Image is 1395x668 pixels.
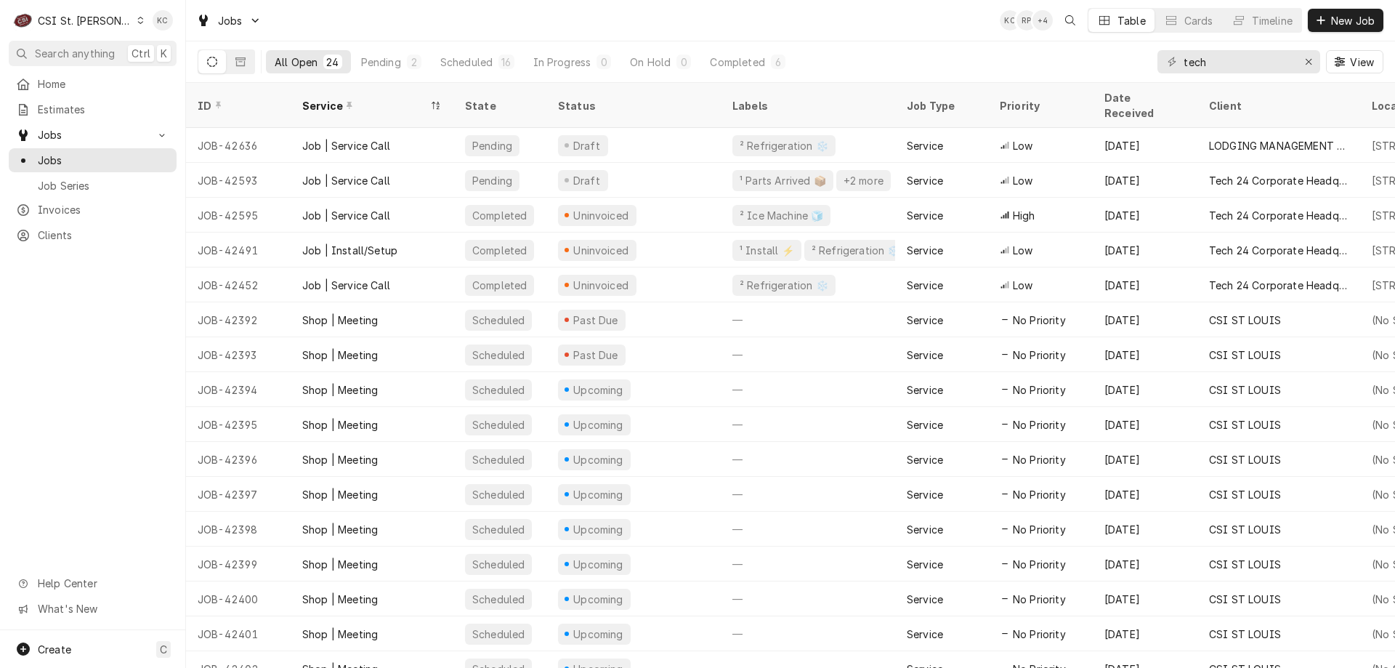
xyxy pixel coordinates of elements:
div: [DATE] [1093,128,1197,163]
div: [DATE] [1093,302,1197,337]
div: Shop | Meeting [302,313,378,328]
div: CSI ST LOUIS [1209,382,1281,398]
div: JOB-42395 [186,407,291,442]
div: + 4 [1032,10,1053,31]
div: ² Refrigeration ❄️ [738,138,830,153]
a: Jobs [9,148,177,172]
div: Pending [361,55,401,70]
a: Estimates [9,97,177,121]
div: Service [907,522,943,537]
div: 6 [774,55,783,70]
div: CSI ST LOUIS [1209,592,1281,607]
div: Service [907,452,943,467]
span: No Priority [1013,313,1066,328]
div: Scheduled [471,557,526,572]
div: — [721,442,895,477]
div: — [721,547,895,582]
span: No Priority [1013,522,1066,537]
div: Service [907,382,943,398]
div: Scheduled [471,627,526,642]
div: Job | Service Call [302,278,390,293]
span: Low [1013,278,1032,293]
div: CSI ST LOUIS [1209,627,1281,642]
div: Scheduled [440,55,493,70]
span: Clients [38,228,169,243]
div: Scheduled [471,347,526,363]
div: — [721,302,895,337]
div: Job Type [907,98,976,113]
div: Cards [1184,13,1213,28]
div: Labels [732,98,883,113]
div: Service [907,208,943,223]
div: Pending [471,173,514,188]
div: Job | Service Call [302,208,390,223]
span: Low [1013,138,1032,153]
div: Tech 24 Corporate Headquarters [1209,208,1348,223]
span: No Priority [1013,417,1066,432]
div: [DATE] [1093,407,1197,442]
div: Upcoming [572,382,626,398]
span: View [1347,55,1377,70]
span: What's New [38,601,168,616]
a: Home [9,72,177,96]
div: — [721,337,895,372]
div: Completed [471,243,528,258]
div: CSI St. [PERSON_NAME] [38,13,132,28]
div: JOB-42595 [186,198,291,233]
div: [DATE] [1093,233,1197,267]
div: +2 more [842,173,885,188]
div: Upcoming [572,487,626,502]
div: Date Received [1104,90,1183,121]
div: Client [1209,98,1346,113]
div: Shop | Meeting [302,347,378,363]
div: JOB-42400 [186,582,291,616]
div: Kelly Christen's Avatar [1000,10,1020,31]
button: View [1326,50,1383,73]
div: Scheduled [471,522,526,537]
div: Uninvoiced [572,278,631,293]
div: JOB-42491 [186,233,291,267]
div: Shop | Meeting [302,382,378,398]
div: Completed [471,278,528,293]
div: Scheduled [471,382,526,398]
div: Draft [571,138,602,153]
div: ² Refrigeration ❄️ [810,243,902,258]
div: Past Due [572,347,620,363]
div: [DATE] [1093,616,1197,651]
div: Service [907,347,943,363]
div: CSI ST LOUIS [1209,557,1281,572]
div: [DATE] [1093,198,1197,233]
div: ¹ Install ⚡️ [738,243,796,258]
div: JOB-42392 [186,302,291,337]
div: JOB-42394 [186,372,291,407]
div: Scheduled [471,313,526,328]
a: Invoices [9,198,177,222]
span: Low [1013,173,1032,188]
div: LODGING MANAGEMENT HOSPITALITY [1209,138,1348,153]
div: — [721,582,895,616]
div: ¹ Parts Arrived 📦 [738,173,828,188]
div: ² Ice Machine 🧊 [738,208,825,223]
div: JOB-42399 [186,547,291,582]
div: Tech 24 Corporate Headquarters [1209,173,1348,188]
div: Status [558,98,706,113]
div: Upcoming [572,452,626,467]
div: CSI ST LOUIS [1209,347,1281,363]
span: New Job [1328,13,1378,28]
div: JOB-42452 [186,267,291,302]
div: Scheduled [471,452,526,467]
div: Scheduled [471,592,526,607]
div: JOB-42397 [186,477,291,512]
span: No Priority [1013,382,1066,398]
div: Tech 24 Corporate Headquarters [1209,278,1348,293]
a: Job Series [9,174,177,198]
button: Erase input [1297,50,1320,73]
div: — [721,616,895,651]
div: In Progress [533,55,591,70]
div: Upcoming [572,522,626,537]
div: JOB-42636 [186,128,291,163]
span: No Priority [1013,557,1066,572]
span: Search anything [35,46,115,61]
div: Upcoming [572,417,626,432]
div: JOB-42401 [186,616,291,651]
